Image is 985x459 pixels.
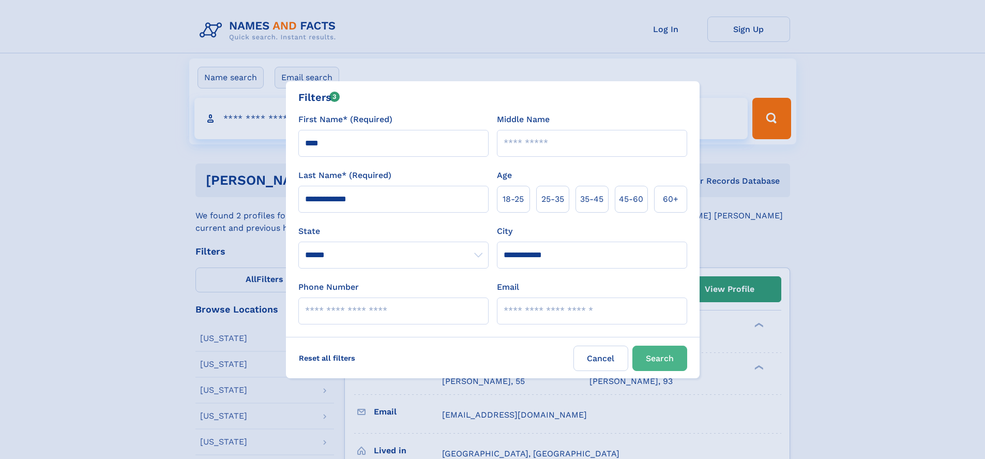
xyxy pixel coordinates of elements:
[298,169,391,182] label: Last Name* (Required)
[497,281,519,293] label: Email
[292,346,362,371] label: Reset all filters
[298,225,489,238] label: State
[298,90,340,105] div: Filters
[298,281,359,293] label: Phone Number
[663,193,678,205] span: 60+
[497,225,512,238] label: City
[580,193,603,205] span: 35‑45
[503,193,524,205] span: 18‑25
[497,169,512,182] label: Age
[298,113,392,126] label: First Name* (Required)
[541,193,564,205] span: 25‑35
[632,346,687,371] button: Search
[619,193,643,205] span: 45‑60
[573,346,628,371] label: Cancel
[497,113,550,126] label: Middle Name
